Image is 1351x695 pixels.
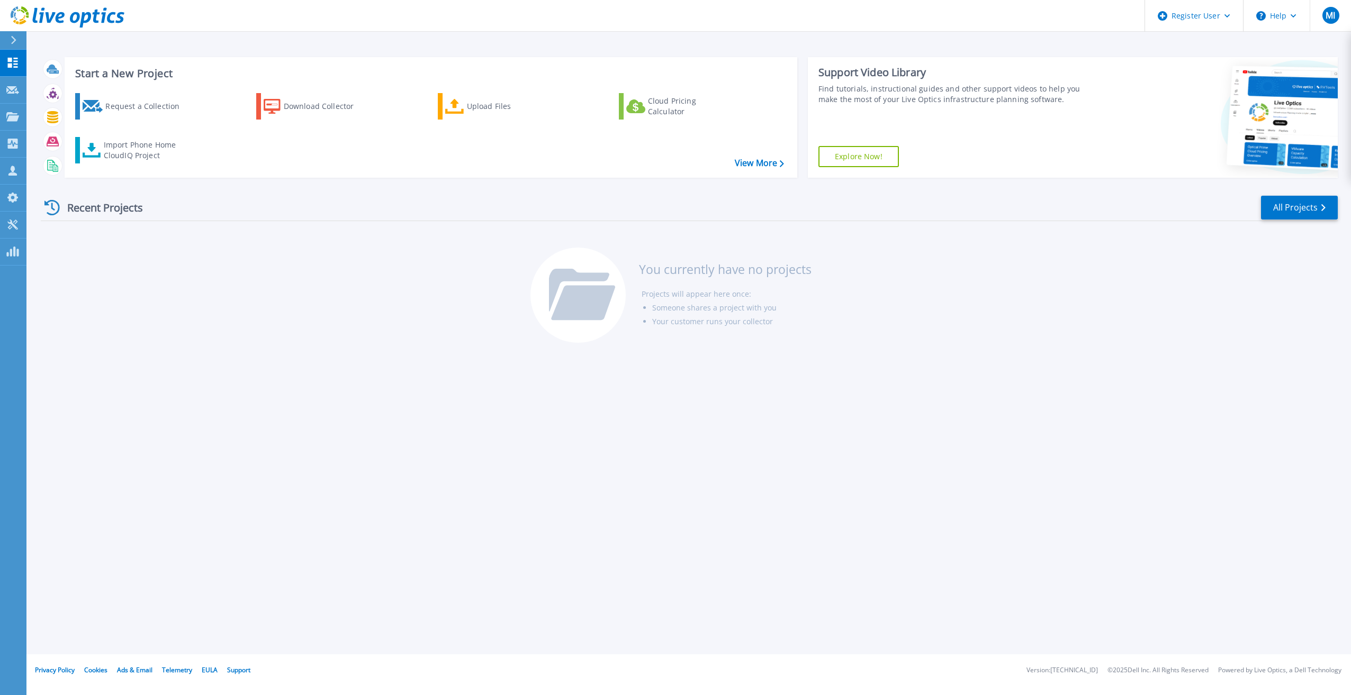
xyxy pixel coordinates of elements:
[818,84,1092,105] div: Find tutorials, instructional guides and other support videos to help you make the most of your L...
[256,93,374,120] a: Download Collector
[1107,667,1209,674] li: © 2025 Dell Inc. All Rights Reserved
[35,665,75,674] a: Privacy Policy
[652,301,812,315] li: Someone shares a project with you
[818,66,1092,79] div: Support Video Library
[75,93,193,120] a: Request a Collection
[202,665,218,674] a: EULA
[75,68,783,79] h3: Start a New Project
[619,93,737,120] a: Cloud Pricing Calculator
[1261,196,1338,220] a: All Projects
[117,665,152,674] a: Ads & Email
[162,665,192,674] a: Telemetry
[438,93,556,120] a: Upload Files
[1026,667,1098,674] li: Version: [TECHNICAL_ID]
[284,96,368,117] div: Download Collector
[648,96,733,117] div: Cloud Pricing Calculator
[818,146,899,167] a: Explore Now!
[1326,11,1335,20] span: MI
[84,665,107,674] a: Cookies
[639,263,812,275] h3: You currently have no projects
[104,140,186,161] div: Import Phone Home CloudIQ Project
[41,195,157,221] div: Recent Projects
[227,665,250,674] a: Support
[105,96,190,117] div: Request a Collection
[735,158,784,168] a: View More
[1218,667,1341,674] li: Powered by Live Optics, a Dell Technology
[467,96,552,117] div: Upload Files
[642,287,812,301] li: Projects will appear here once:
[652,315,812,328] li: Your customer runs your collector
